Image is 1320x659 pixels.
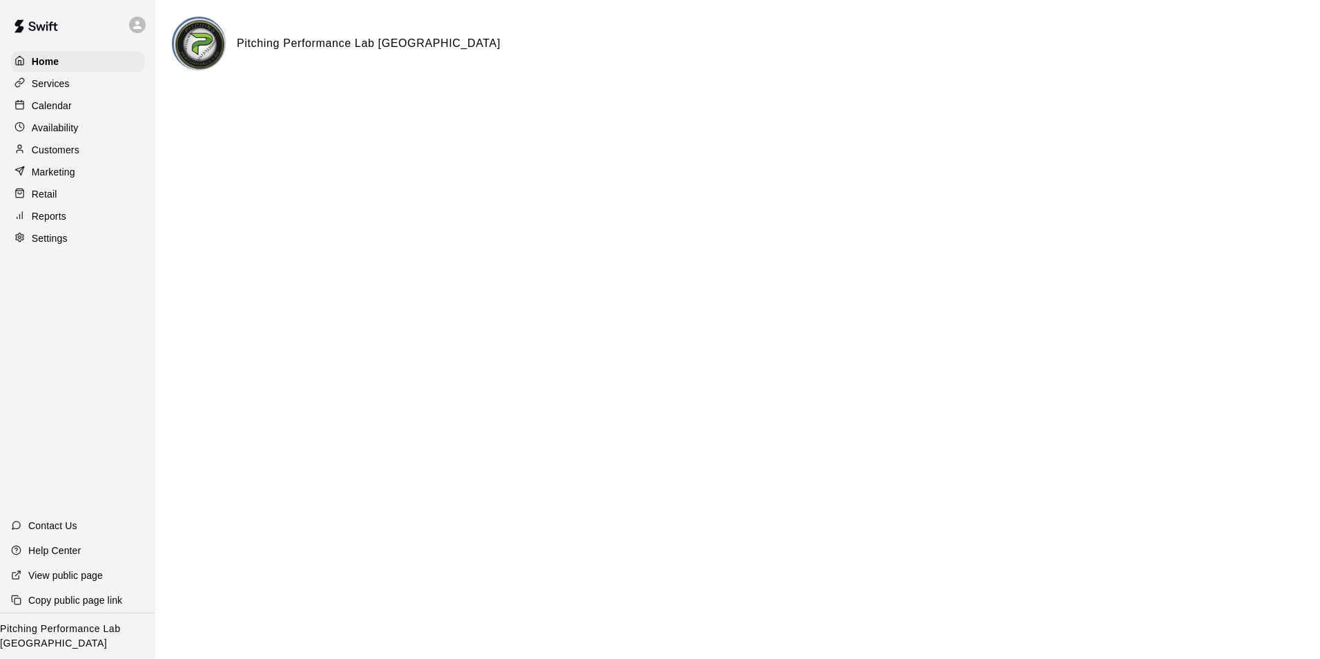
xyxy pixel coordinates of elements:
a: Home [11,51,144,72]
p: Reports [32,209,66,223]
h6: Pitching Performance Lab [GEOGRAPHIC_DATA] [237,35,501,52]
p: Services [32,77,70,90]
p: Settings [32,231,68,245]
a: Calendar [11,95,144,116]
a: Services [11,73,144,94]
a: Retail [11,184,144,204]
p: Customers [32,143,79,157]
a: Settings [11,228,144,249]
a: Customers [11,140,144,160]
p: Help Center [28,544,81,557]
img: Pitching Performance Lab Louisville logo [174,19,226,70]
a: Reports [11,206,144,227]
p: Availability [32,121,79,135]
p: Copy public page link [28,593,122,607]
p: Home [32,55,59,68]
a: Marketing [11,162,144,182]
p: Retail [32,187,57,201]
a: Availability [11,117,144,138]
p: Contact Us [28,519,77,533]
p: Marketing [32,165,75,179]
p: Calendar [32,99,72,113]
p: View public page [28,569,103,582]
